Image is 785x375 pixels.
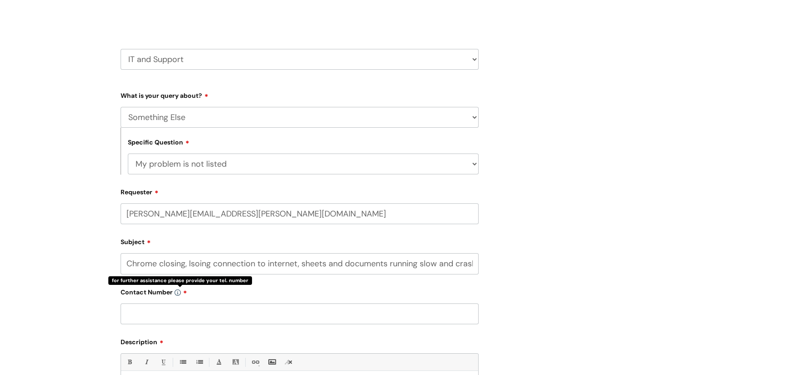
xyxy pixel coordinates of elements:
a: Insert Image... [266,356,277,368]
h2: Select issue type [121,3,479,19]
a: Back Color [230,356,241,368]
label: What is your query about? [121,89,479,100]
label: Description [121,335,479,346]
label: Subject [121,235,479,246]
input: Email [121,203,479,224]
a: 1. Ordered List (Ctrl-Shift-8) [194,356,205,368]
a: Link [249,356,261,368]
a: Italic (Ctrl-I) [141,356,152,368]
img: info-icon.svg [174,289,181,296]
div: for further assistance please provide your tel. number [108,276,252,285]
label: Contact Number [121,285,479,296]
a: Bold (Ctrl-B) [124,356,135,368]
a: Font Color [213,356,224,368]
label: Specific Question [128,137,189,146]
label: Requester [121,185,479,196]
a: Underline(Ctrl-U) [157,356,169,368]
a: Remove formatting (Ctrl-\) [283,356,294,368]
a: • Unordered List (Ctrl-Shift-7) [177,356,188,368]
